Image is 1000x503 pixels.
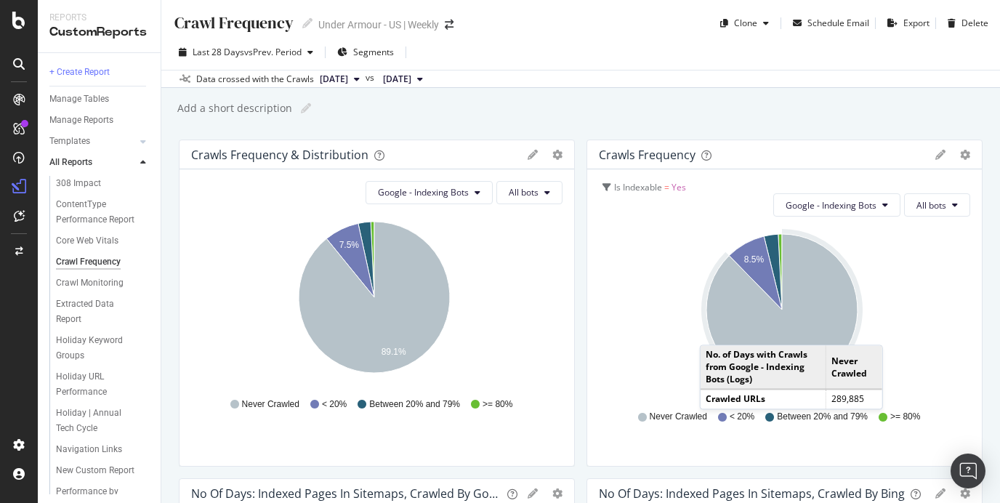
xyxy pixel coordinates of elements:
[56,197,150,228] a: ContentType Performance Report
[314,71,366,88] button: [DATE]
[56,333,150,363] a: Holiday Keyword Groups
[951,454,985,488] div: Open Intercom Messenger
[942,12,988,35] button: Delete
[903,17,930,29] div: Export
[882,12,930,35] button: Export
[377,71,429,88] button: [DATE]
[714,12,775,35] button: Clone
[49,134,90,149] div: Templates
[960,150,970,160] div: gear
[173,41,319,64] button: Last 28 DaysvsPrev. Period
[786,199,876,212] span: Google - Indexing Bots
[552,150,562,160] div: gear
[56,254,150,270] a: Crawl Frequency
[56,406,140,436] div: Holiday | Annual Tech Cycle
[56,176,101,191] div: 308 Impact
[56,369,139,400] div: Holiday URL Performance
[445,20,453,30] div: arrow-right-arrow-left
[49,92,150,107] a: Manage Tables
[56,333,138,363] div: Holiday Keyword Groups
[191,148,368,162] div: Crawls Frequency & Distribution
[49,65,150,80] a: + Create Report
[650,411,707,423] span: Never Crawled
[56,463,134,478] div: New Custom Report
[49,92,109,107] div: Manage Tables
[382,347,406,357] text: 89.1%
[483,398,512,411] span: >= 80%
[301,103,311,113] i: Edit report name
[302,18,312,28] i: Edit report name
[701,390,826,409] td: Crawled URLs
[173,12,294,34] div: Crawl Frequency
[586,140,983,467] div: Crawls FrequencygeargearIs Indexable = YesGoogle - Indexing BotsAll botsA chart.Never Crawled< 20...
[49,24,149,41] div: CustomReports
[193,46,244,58] span: Last 28 Days
[191,216,557,385] svg: A chart.
[176,101,292,116] div: Add a short description
[773,193,900,217] button: Google - Indexing Bots
[49,12,149,24] div: Reports
[369,398,460,411] span: Between 20% and 79%
[744,254,765,265] text: 8.5%
[49,65,110,80] div: + Create Report
[672,181,686,193] span: Yes
[807,17,869,29] div: Schedule Email
[904,193,970,217] button: All bots
[56,275,124,291] div: Crawl Monitoring
[961,17,988,29] div: Delete
[366,71,377,84] span: vs
[730,411,754,423] span: < 20%
[353,46,394,58] span: Segments
[244,46,302,58] span: vs Prev. Period
[179,140,575,467] div: Crawls Frequency & DistributiongeargearGoogle - Indexing BotsAll botsA chart.Never Crawled< 20%Be...
[196,73,314,86] div: Data crossed with the Crawls
[599,148,695,162] div: Crawls Frequency
[56,254,121,270] div: Crawl Frequency
[734,17,757,29] div: Clone
[56,406,150,436] a: Holiday | Annual Tech Cycle
[331,41,400,64] button: Segments
[826,390,882,409] td: 289,885
[890,411,920,423] span: >= 80%
[56,463,150,478] a: New Custom Report
[191,486,501,501] div: No of Days: Indexed pages in Sitemaps, crawled by Google
[56,233,150,249] a: Core Web Vitals
[56,442,122,457] div: Navigation Links
[916,199,946,212] span: All bots
[56,197,141,228] div: ContentType Performance Report
[787,12,869,35] button: Schedule Email
[49,113,113,128] div: Manage Reports
[599,228,965,397] svg: A chart.
[664,181,669,193] span: =
[49,155,92,170] div: All Reports
[777,411,868,423] span: Between 20% and 79%
[960,488,970,499] div: gear
[56,176,150,191] a: 308 Impact
[339,240,360,250] text: 7.5%
[320,73,348,86] span: 2025 Oct. 2nd
[826,345,882,389] td: Never Crawled
[56,297,137,327] div: Extracted Data Report
[56,442,150,457] a: Navigation Links
[614,181,662,193] span: Is Indexable
[56,275,150,291] a: Crawl Monitoring
[56,297,150,327] a: Extracted Data Report
[322,398,347,411] span: < 20%
[242,398,299,411] span: Never Crawled
[378,186,469,198] span: Google - Indexing Bots
[383,73,411,86] span: 2025 Sep. 4th
[366,181,493,204] button: Google - Indexing Bots
[509,186,539,198] span: All bots
[496,181,562,204] button: All bots
[599,486,905,501] div: No of Days: Indexed pages in Sitemaps, crawled by Bing
[49,155,136,170] a: All Reports
[56,369,150,400] a: Holiday URL Performance
[318,17,439,32] div: Under Armour - US | Weekly
[56,233,118,249] div: Core Web Vitals
[49,134,136,149] a: Templates
[49,113,150,128] a: Manage Reports
[701,345,826,389] td: No. of Days with Crawls from Google - Indexing Bots (Logs)
[552,488,562,499] div: gear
